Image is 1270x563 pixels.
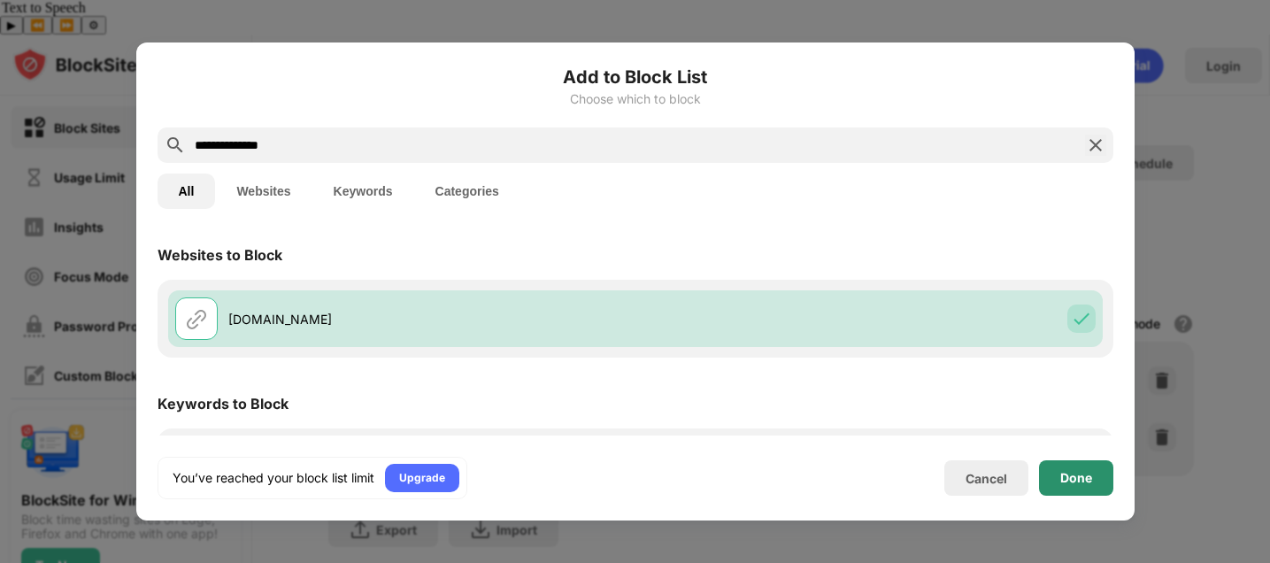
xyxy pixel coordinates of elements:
button: Websites [215,174,312,209]
div: Done [1060,471,1092,485]
img: search-close [1085,135,1106,156]
div: Upgrade [399,469,445,487]
img: search.svg [165,135,186,156]
img: url.svg [186,308,207,329]
button: Keywords [312,174,414,209]
div: Keywords to Block [158,395,289,413]
div: Cancel [966,471,1007,486]
button: All [158,174,216,209]
div: Websites to Block [158,246,282,264]
button: Categories [414,174,520,209]
div: Choose which to block [158,92,1113,106]
h6: Add to Block List [158,64,1113,90]
div: You’ve reached your block list limit [173,469,374,487]
div: [DOMAIN_NAME] [228,310,635,328]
